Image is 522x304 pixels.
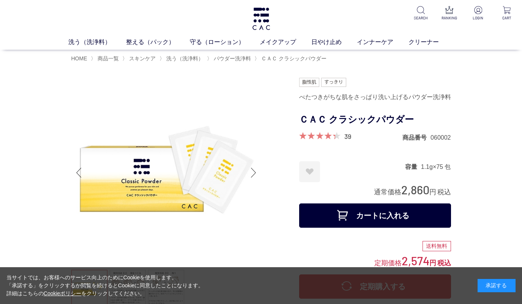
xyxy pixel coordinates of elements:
[374,188,401,196] span: 通常価格
[412,15,430,21] p: SEARCH
[260,38,311,47] a: メイクアップ
[166,55,203,61] span: 洗う（洗浄料）
[299,203,451,228] button: カートに入れる
[214,55,251,61] span: パウダー洗浄料
[429,259,436,267] span: 円
[299,91,451,104] div: べたつきがちな肌をさっぱり洗い上げるパウダー洗浄料
[98,55,119,61] span: 商品一覧
[44,290,82,296] a: Cookieポリシー
[254,55,328,62] li: 〉
[159,55,205,62] li: 〉
[207,55,253,62] li: 〉
[71,158,87,188] div: Previous slide
[246,158,261,188] div: Next slide
[437,259,451,267] span: 税込
[469,6,487,21] a: LOGIN
[165,55,203,61] a: 洗う（洗浄料）
[423,241,451,252] div: 送料無料
[261,55,326,61] span: ＣＡＣ クラシックパウダー
[498,15,516,21] p: CART
[401,183,429,197] span: 2,860
[299,161,320,182] a: お気に入りに登録する
[344,132,351,140] a: 39
[71,55,87,61] a: HOME
[412,6,430,21] a: SEARCH
[126,38,190,47] a: 整える（パック）
[91,55,121,62] li: 〉
[251,8,271,30] img: logo
[6,274,204,298] div: 当サイトでは、お客様へのサービス向上のためにCookieを使用します。 「承諾する」をクリックするか閲覧を続けるとCookieに同意したことになります。 詳細はこちらの をクリックしてください。
[321,78,346,87] img: すっきり
[128,55,156,61] a: スキンケア
[431,134,451,142] dd: 060002
[405,163,421,171] dt: 容量
[478,279,516,292] div: 承諾する
[299,111,451,128] h1: ＣＡＣ クラシックパウダー
[357,38,408,47] a: インナーケア
[440,15,459,21] p: RANKING
[402,254,429,268] span: 2,574
[71,78,261,268] img: ＣＡＣ クラシックパウダー
[421,163,451,171] dd: 1.1g×75 包
[129,55,156,61] span: スキンケア
[374,258,402,267] span: 定期価格
[190,38,260,47] a: 守る（ローション）
[469,15,487,21] p: LOGIN
[311,38,357,47] a: 日やけ止め
[429,188,436,196] span: 円
[440,6,459,21] a: RANKING
[212,55,251,61] a: パウダー洗浄料
[68,38,126,47] a: 洗う（洗浄料）
[260,55,326,61] a: ＣＡＣ クラシックパウダー
[498,6,516,21] a: CART
[437,188,451,196] span: 税込
[299,78,319,87] img: 脂性肌
[122,55,158,62] li: 〉
[408,38,454,47] a: クリーナー
[96,55,119,61] a: 商品一覧
[402,134,431,142] dt: 商品番号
